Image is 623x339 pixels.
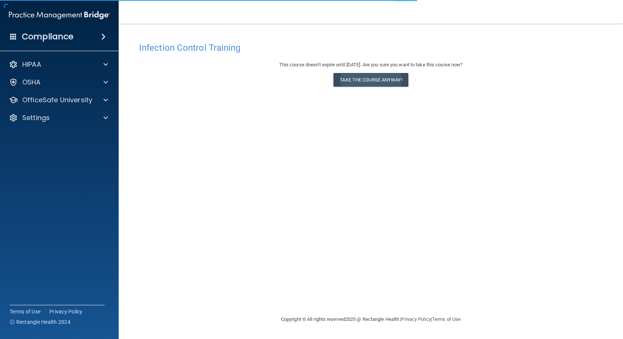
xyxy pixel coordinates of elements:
a: Terms of Use [432,316,461,322]
a: OSHA [9,78,108,87]
img: PMB logo [9,8,110,23]
a: Privacy Policy [49,308,83,315]
span: Ⓒ Rectangle Health 2024 [10,318,70,326]
p: OfficeSafe University [22,96,92,104]
h4: Infection Control Training [139,43,603,53]
a: Privacy Policy [401,316,431,322]
div: Copyright © All rights reserved 2025 @ Rectangle Health | | [235,308,506,331]
div: This course doesn’t expire until [DATE]. Are you sure you want to take this course now? [139,60,603,69]
p: HIPAA [22,60,41,69]
button: Take the course anyway! [333,73,408,87]
a: Settings [9,113,108,122]
p: OSHA [22,78,41,87]
a: Terms of Use [10,308,40,315]
h4: Compliance [22,31,73,42]
a: HIPAA [9,60,108,69]
a: OfficeSafe University [9,96,108,104]
p: Settings [22,113,50,122]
